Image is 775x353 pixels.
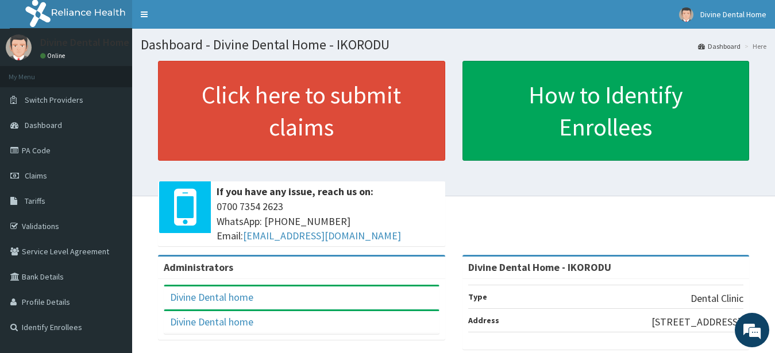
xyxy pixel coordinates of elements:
[141,37,766,52] h1: Dashboard - Divine Dental Home - IKORODU
[468,292,487,302] b: Type
[243,229,401,242] a: [EMAIL_ADDRESS][DOMAIN_NAME]
[25,170,47,181] span: Claims
[25,120,62,130] span: Dashboard
[40,37,129,48] p: Divine Dental Home
[25,95,83,105] span: Switch Providers
[468,315,499,325] b: Address
[40,52,68,60] a: Online
[651,315,743,329] p: [STREET_ADDRESS].
[691,291,743,306] p: Dental Clinic
[217,199,439,243] span: 0700 7354 2623 WhatsApp: [PHONE_NUMBER] Email:
[700,9,766,20] span: Divine Dental Home
[217,185,373,198] b: If you have any issue, reach us on:
[170,315,253,328] a: Divine Dental home
[742,41,766,51] li: Here
[25,196,45,206] span: Tariffs
[158,61,445,161] a: Click here to submit claims
[468,261,611,274] strong: Divine Dental Home - IKORODU
[462,61,750,161] a: How to Identify Enrollees
[679,7,693,22] img: User Image
[6,34,32,60] img: User Image
[164,261,233,274] b: Administrators
[170,290,253,304] a: Divine Dental home
[698,41,741,51] a: Dashboard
